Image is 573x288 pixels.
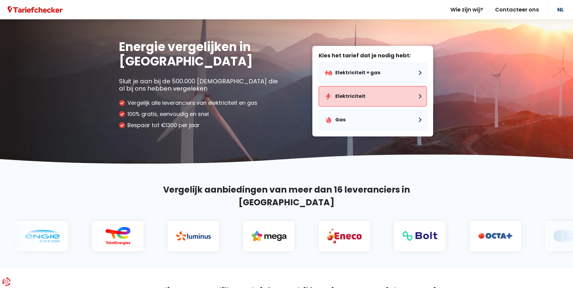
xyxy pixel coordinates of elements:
li: Bespaar tot €1300 per jaar [119,122,282,129]
button: Gas [319,110,427,130]
img: Eneco [327,228,362,244]
li: 100% gratis, eenvoudig en snel [119,111,282,117]
img: Octa + [478,233,513,239]
img: Luminus [176,231,211,241]
a: Tariefchecker [8,6,63,14]
img: Tariefchecker logo [8,6,63,14]
label: Kies het tarief dat je nodig hebt: [319,52,427,59]
h2: Vergelijk aanbiedingen van meer dan 16 leveranciers in [GEOGRAPHIC_DATA] [119,184,454,209]
button: Elektriciteit [319,86,427,107]
p: Sluit je aan bij de 500.000 [DEMOGRAPHIC_DATA] die al bij ons hebben vergeleken [119,78,282,92]
button: Elektriciteit + gas [319,62,427,83]
img: Total Energies [101,227,135,245]
li: Vergelijk alle leveranciers van elektriciteit en gas [119,100,282,106]
img: Mega [252,231,286,241]
img: Bolt [403,231,437,241]
h1: Energie vergelijken in [GEOGRAPHIC_DATA] [119,40,282,69]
